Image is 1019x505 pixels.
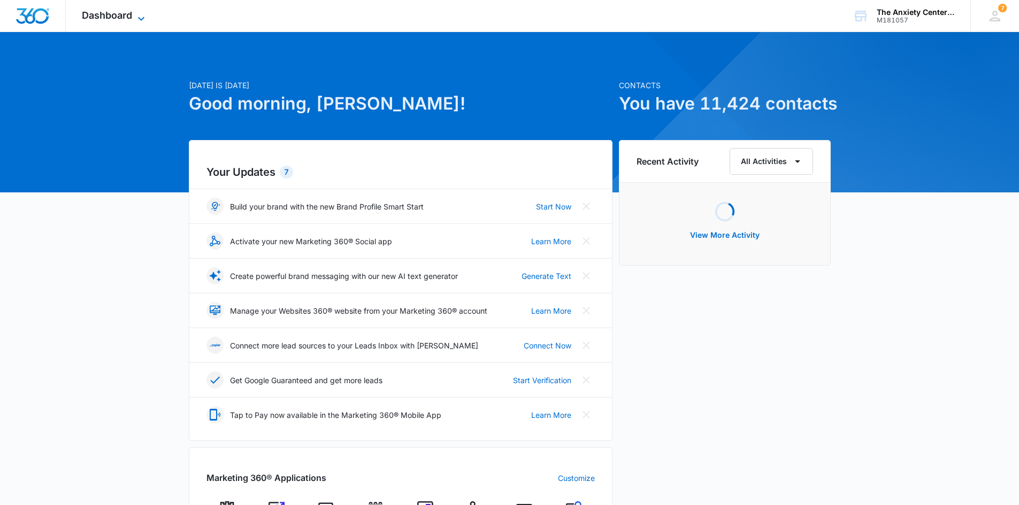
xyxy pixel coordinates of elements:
[230,375,382,386] p: Get Google Guaranteed and get more leads
[189,91,612,116] h1: Good morning, [PERSON_NAME]!
[230,340,478,351] p: Connect more lead sources to your Leads Inbox with [PERSON_NAME]
[230,236,392,247] p: Activate your new Marketing 360® Social app
[578,267,595,284] button: Close
[578,337,595,354] button: Close
[522,270,571,282] a: Generate Text
[206,471,326,484] h2: Marketing 360® Applications
[230,305,487,316] p: Manage your Websites 360® website from your Marketing 360® account
[998,4,1007,12] span: 7
[230,201,424,212] p: Build your brand with the new Brand Profile Smart Start
[230,409,441,421] p: Tap to Pay now available in the Marketing 360® Mobile App
[524,340,571,351] a: Connect Now
[578,198,595,215] button: Close
[578,406,595,423] button: Close
[637,155,699,168] h6: Recent Activity
[531,236,571,247] a: Learn More
[619,80,831,91] p: Contacts
[619,91,831,116] h1: You have 11,424 contacts
[82,10,132,21] span: Dashboard
[877,8,955,17] div: account name
[877,17,955,24] div: account id
[513,375,571,386] a: Start Verification
[206,164,595,180] h2: Your Updates
[730,148,813,175] button: All Activities
[189,80,612,91] p: [DATE] is [DATE]
[531,409,571,421] a: Learn More
[998,4,1007,12] div: notifications count
[558,472,595,484] a: Customize
[679,222,770,248] button: View More Activity
[578,371,595,389] button: Close
[578,302,595,319] button: Close
[578,232,595,250] button: Close
[230,270,458,282] p: Create powerful brand messaging with our new AI text generator
[536,201,571,212] a: Start Now
[280,166,293,178] div: 7
[531,305,571,316] a: Learn More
